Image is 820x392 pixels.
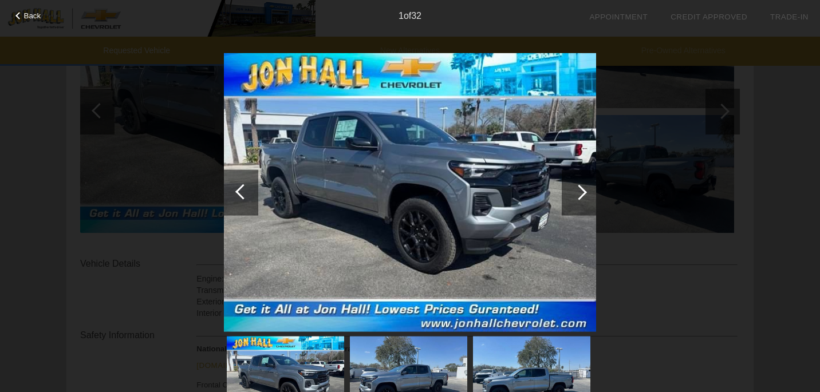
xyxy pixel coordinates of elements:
img: 1.jpg [224,53,596,332]
span: Back [24,11,41,20]
a: Credit Approved [671,13,747,21]
a: Trade-In [770,13,809,21]
span: 32 [411,11,421,21]
a: Appointment [589,13,648,21]
span: 1 [399,11,404,21]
